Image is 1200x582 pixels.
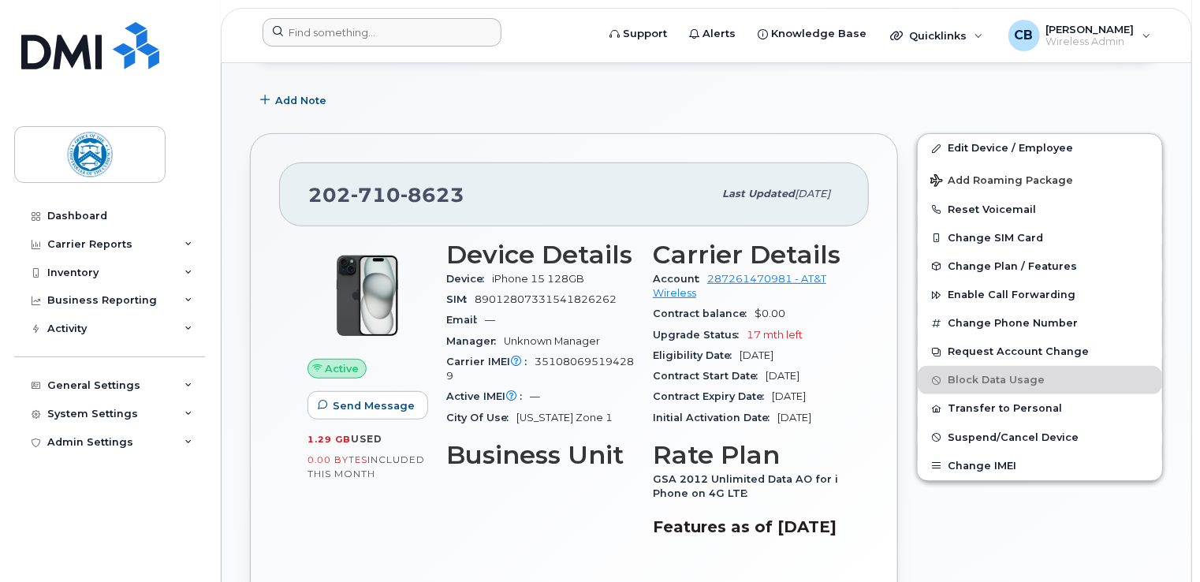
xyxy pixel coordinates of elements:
span: Upgrade Status [653,329,747,341]
span: Unknown Manager [504,335,600,347]
span: Send Message [333,398,415,413]
span: Initial Activation Date [653,412,777,423]
span: Contract Start Date [653,370,766,382]
button: Change IMEI [918,452,1162,480]
button: Send Message [307,391,428,420]
span: 710 [351,183,401,207]
a: Edit Device / Employee [918,134,1162,162]
span: Knowledge Base [771,26,866,42]
h3: Features as of [DATE] [653,517,840,536]
span: Carrier IMEI [446,356,535,367]
span: Active IMEI [446,390,530,402]
button: Add Roaming Package [918,163,1162,196]
span: 8623 [401,183,464,207]
span: SIM [446,293,475,305]
span: [PERSON_NAME] [1046,23,1135,35]
span: GSA 2012 Unlimited Data AO for iPhone on 4G LTE [653,473,838,499]
span: Alerts [702,26,736,42]
span: Quicklinks [909,29,967,42]
span: City Of Use [446,412,516,423]
span: Support [623,26,667,42]
button: Change SIM Card [918,224,1162,252]
span: 351080695194289 [446,356,634,382]
span: 0.00 Bytes [307,454,367,465]
div: Christopher Bemis [997,20,1162,51]
span: Suspend/Cancel Device [948,431,1079,443]
img: iPhone_15_Black.png [320,248,415,343]
h3: Device Details [446,241,634,269]
button: Transfer to Personal [918,394,1162,423]
a: Knowledge Base [747,18,878,50]
h3: Rate Plan [653,441,840,469]
a: Alerts [678,18,747,50]
button: Suspend/Cancel Device [918,423,1162,452]
span: — [530,390,540,402]
span: Manager [446,335,504,347]
span: Change Plan / Features [948,260,1077,272]
span: Enable Call Forwarding [948,289,1075,301]
button: Add Note [250,86,340,114]
span: Active [326,361,360,376]
button: Enable Call Forwarding [918,281,1162,309]
span: 17 mth left [747,329,803,341]
span: Last updated [722,188,795,200]
span: Eligibility Date [653,349,740,361]
span: [DATE] [772,390,806,402]
span: Device [446,273,492,285]
span: CB [1015,26,1034,45]
a: Support [598,18,678,50]
span: used [351,433,382,445]
span: Add Roaming Package [930,174,1073,189]
span: Add Note [275,93,326,108]
input: Find something... [263,18,501,47]
span: [DATE] [766,370,799,382]
div: Quicklinks [879,20,994,51]
span: [DATE] [795,188,830,200]
button: Request Account Change [918,338,1162,366]
button: Change Plan / Features [918,252,1162,281]
iframe: Messenger Launcher [1131,513,1188,570]
button: Change Phone Number [918,309,1162,338]
span: $0.00 [755,308,785,319]
span: 202 [308,183,464,207]
h3: Business Unit [446,441,634,469]
button: Reset Voicemail [918,196,1162,224]
span: Account [653,273,707,285]
span: 1.29 GB [307,434,351,445]
button: Block Data Usage [918,366,1162,394]
span: 89012807331541826262 [475,293,617,305]
h3: Carrier Details [653,241,840,269]
span: Wireless Admin [1046,35,1135,48]
span: [US_STATE] Zone 1 [516,412,613,423]
a: 287261470981 - AT&T Wireless [653,273,826,299]
span: iPhone 15 128GB [492,273,584,285]
span: Email [446,314,485,326]
span: Contract balance [653,308,755,319]
span: included this month [307,453,425,479]
span: — [485,314,495,326]
span: [DATE] [777,412,811,423]
span: [DATE] [740,349,773,361]
span: Contract Expiry Date [653,390,772,402]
